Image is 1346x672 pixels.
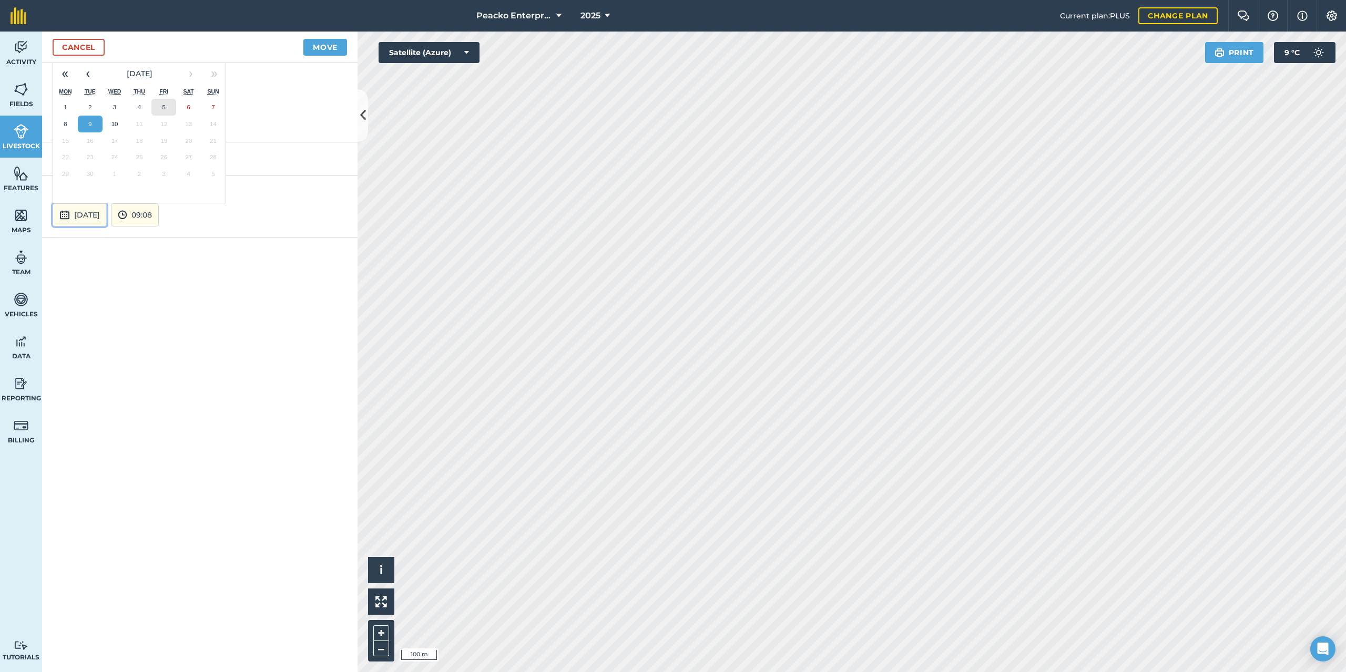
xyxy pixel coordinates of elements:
button: 9 °C [1274,42,1335,63]
div: 167 [42,142,358,175]
abbr: 10 September 2025 [111,120,118,127]
abbr: 21 September 2025 [210,137,217,144]
img: svg+xml;base64,PD94bWwgdmVyc2lvbj0iMS4wIiBlbmNvZGluZz0idXRmLTgiPz4KPCEtLSBHZW5lcmF0b3I6IEFkb2JlIE... [14,376,28,391]
abbr: Wednesday [108,88,121,95]
img: svg+xml;base64,PHN2ZyB4bWxucz0iaHR0cDovL3d3dy53My5vcmcvMjAwMC9zdmciIHdpZHRoPSI1NiIgaGVpZ2h0PSI2MC... [14,208,28,223]
button: 4 September 2025 [127,99,152,116]
button: 9 September 2025 [78,116,103,132]
img: fieldmargin Logo [11,7,26,24]
button: 5 September 2025 [151,99,176,116]
button: 13 September 2025 [176,116,201,132]
abbr: 13 September 2025 [185,120,192,127]
button: › [179,62,202,85]
button: 17 September 2025 [103,132,127,149]
div: Open Intercom Messenger [1310,636,1335,661]
button: 14 September 2025 [201,116,226,132]
abbr: 29 September 2025 [62,170,69,177]
img: svg+xml;base64,PD94bWwgdmVyc2lvbj0iMS4wIiBlbmNvZGluZz0idXRmLTgiPz4KPCEtLSBHZW5lcmF0b3I6IEFkb2JlIE... [118,209,127,221]
button: + [373,625,389,641]
abbr: 22 September 2025 [62,153,69,160]
abbr: Thursday [134,88,145,95]
button: 1 September 2025 [53,99,78,116]
button: i [368,557,394,583]
abbr: 2 September 2025 [88,104,91,110]
abbr: 3 October 2025 [162,170,166,177]
abbr: 17 September 2025 [111,137,118,144]
img: svg+xml;base64,PHN2ZyB4bWxucz0iaHR0cDovL3d3dy53My5vcmcvMjAwMC9zdmciIHdpZHRoPSI1NiIgaGVpZ2h0PSI2MC... [14,81,28,97]
img: svg+xml;base64,PHN2ZyB4bWxucz0iaHR0cDovL3d3dy53My5vcmcvMjAwMC9zdmciIHdpZHRoPSIxNyIgaGVpZ2h0PSIxNy... [1297,9,1308,22]
button: 21 September 2025 [201,132,226,149]
img: Four arrows, one pointing top left, one top right, one bottom right and the last bottom left [375,596,387,607]
img: Two speech bubbles overlapping with the left bubble in the forefront [1237,11,1250,21]
button: 18 September 2025 [127,132,152,149]
abbr: 12 September 2025 [160,120,167,127]
img: svg+xml;base64,PD94bWwgdmVyc2lvbj0iMS4wIiBlbmNvZGluZz0idXRmLTgiPz4KPCEtLSBHZW5lcmF0b3I6IEFkb2JlIE... [14,334,28,349]
abbr: 3 September 2025 [113,104,116,110]
button: 6 September 2025 [176,99,201,116]
span: Peacko Enterprises [476,9,552,22]
abbr: 18 September 2025 [136,137,142,144]
button: 28 September 2025 [201,149,226,166]
abbr: 19 September 2025 [160,137,167,144]
abbr: 2 October 2025 [138,170,141,177]
abbr: Friday [159,88,168,95]
span: 9 ° C [1284,42,1300,63]
abbr: 11 September 2025 [136,120,142,127]
abbr: Sunday [207,88,219,95]
button: 2 October 2025 [127,166,152,182]
a: Cancel [53,39,105,56]
button: 09:08 [111,203,159,226]
button: 20 September 2025 [176,132,201,149]
button: 16 September 2025 [78,132,103,149]
img: svg+xml;base64,PD94bWwgdmVyc2lvbj0iMS4wIiBlbmNvZGluZz0idXRmLTgiPz4KPCEtLSBHZW5lcmF0b3I6IEFkb2JlIE... [14,640,28,650]
img: svg+xml;base64,PHN2ZyB4bWxucz0iaHR0cDovL3d3dy53My5vcmcvMjAwMC9zdmciIHdpZHRoPSI1NiIgaGVpZ2h0PSI2MC... [14,166,28,181]
button: 3 September 2025 [103,99,127,116]
abbr: 28 September 2025 [210,153,217,160]
abbr: 15 September 2025 [62,137,69,144]
a: Change plan [1138,7,1218,24]
abbr: 26 September 2025 [160,153,167,160]
abbr: 14 September 2025 [210,120,217,127]
abbr: 8 September 2025 [64,120,67,127]
button: 15 September 2025 [53,132,78,149]
abbr: Saturday [183,88,194,95]
abbr: 27 September 2025 [185,153,192,160]
button: [DATE] [53,203,107,226]
span: [DATE] [127,69,152,78]
abbr: 25 September 2025 [136,153,142,160]
button: 10 September 2025 [103,116,127,132]
button: 7 September 2025 [201,99,226,116]
button: 2 September 2025 [78,99,103,116]
abbr: 7 September 2025 [211,104,215,110]
span: 2025 [580,9,600,22]
button: Print [1205,42,1264,63]
button: 19 September 2025 [151,132,176,149]
button: 27 September 2025 [176,149,201,166]
abbr: 9 September 2025 [88,120,91,127]
img: svg+xml;base64,PD94bWwgdmVyc2lvbj0iMS4wIiBlbmNvZGluZz0idXRmLTgiPz4KPCEtLSBHZW5lcmF0b3I6IEFkb2JlIE... [14,292,28,307]
button: 23 September 2025 [78,149,103,166]
abbr: 16 September 2025 [87,137,94,144]
img: svg+xml;base64,PHN2ZyB4bWxucz0iaHR0cDovL3d3dy53My5vcmcvMjAwMC9zdmciIHdpZHRoPSIxOSIgaGVpZ2h0PSIyNC... [1215,46,1225,59]
button: 3 October 2025 [151,166,176,182]
button: « [53,62,76,85]
abbr: Monday [59,88,72,95]
button: 4 October 2025 [176,166,201,182]
img: svg+xml;base64,PD94bWwgdmVyc2lvbj0iMS4wIiBlbmNvZGluZz0idXRmLTgiPz4KPCEtLSBHZW5lcmF0b3I6IEFkb2JlIE... [14,123,28,139]
button: 22 September 2025 [53,149,78,166]
button: Move [303,39,347,56]
img: svg+xml;base64,PD94bWwgdmVyc2lvbj0iMS4wIiBlbmNvZGluZz0idXRmLTgiPz4KPCEtLSBHZW5lcmF0b3I6IEFkb2JlIE... [14,39,28,55]
button: 25 September 2025 [127,149,152,166]
abbr: 1 September 2025 [64,104,67,110]
img: svg+xml;base64,PD94bWwgdmVyc2lvbj0iMS4wIiBlbmNvZGluZz0idXRmLTgiPz4KPCEtLSBHZW5lcmF0b3I6IEFkb2JlIE... [14,418,28,433]
abbr: 1 October 2025 [113,170,116,177]
abbr: 20 September 2025 [185,137,192,144]
button: 30 September 2025 [78,166,103,182]
button: 26 September 2025 [151,149,176,166]
button: 1 October 2025 [103,166,127,182]
button: – [373,641,389,656]
img: svg+xml;base64,PD94bWwgdmVyc2lvbj0iMS4wIiBlbmNvZGluZz0idXRmLTgiPz4KPCEtLSBHZW5lcmF0b3I6IEFkb2JlIE... [59,209,70,221]
button: 12 September 2025 [151,116,176,132]
button: 5 October 2025 [201,166,226,182]
abbr: 4 October 2025 [187,170,190,177]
